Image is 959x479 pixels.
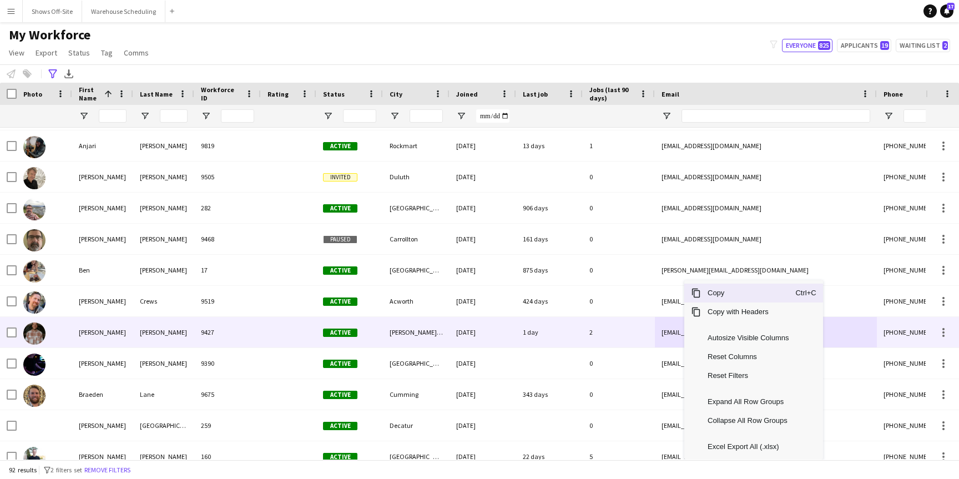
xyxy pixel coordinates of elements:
div: 1 [583,130,655,161]
span: 19 [880,41,889,50]
div: [PERSON_NAME] [133,130,194,161]
div: 161 days [516,224,583,254]
a: Tag [97,46,117,60]
div: [EMAIL_ADDRESS][DOMAIN_NAME] [655,441,877,472]
button: Waiting list2 [896,39,950,52]
div: [PERSON_NAME] [133,317,194,347]
span: 2 filters set [51,466,82,474]
div: [EMAIL_ADDRESS][DOMAIN_NAME] [655,224,877,254]
div: 9390 [194,348,261,379]
div: Crews [133,286,194,316]
span: Joined [456,90,478,98]
button: Everyone825 [782,39,832,52]
span: Last Name [140,90,173,98]
div: 9468 [194,224,261,254]
div: 0 [583,379,655,410]
div: [DATE] [450,286,516,316]
span: Comms [124,48,149,58]
img: Ashley Dennis [23,167,46,189]
button: Remove filters [82,464,133,476]
button: Shows Off-Site [23,1,82,22]
div: 0 [583,224,655,254]
input: First Name Filter Input [99,109,127,123]
div: 0 [583,255,655,285]
div: Acworth [383,286,450,316]
div: 0 [583,348,655,379]
div: 9675 [194,379,261,410]
span: Rating [267,90,289,98]
div: [PERSON_NAME] [133,193,194,223]
div: [PERSON_NAME] [72,410,133,441]
div: [PERSON_NAME] [72,348,133,379]
input: Status Filter Input [343,109,376,123]
div: [PERSON_NAME] [133,224,194,254]
div: [PERSON_NAME] [133,255,194,285]
a: Status [64,46,94,60]
div: [DATE] [450,410,516,441]
div: [DATE] [450,348,516,379]
button: Warehouse Scheduling [82,1,165,22]
span: Active [323,422,357,430]
span: City [390,90,402,98]
div: [EMAIL_ADDRESS][DOMAIN_NAME] [655,162,877,192]
span: Active [323,298,357,306]
div: Anjari [72,130,133,161]
img: Anjari Carter [23,136,46,158]
div: [EMAIL_ADDRESS][DOMAIN_NAME] [655,286,877,316]
a: View [4,46,29,60]
div: 5 [583,441,655,472]
span: Active [323,142,357,150]
span: Export [36,48,57,58]
span: Reset Columns [701,347,795,366]
button: Open Filter Menu [884,111,894,121]
div: [PERSON_NAME][GEOGRAPHIC_DATA] [383,317,450,347]
div: 259 [194,410,261,441]
div: [PERSON_NAME] [72,162,133,192]
div: [DATE] [450,317,516,347]
span: Email [662,90,679,98]
div: Ben [72,255,133,285]
input: City Filter Input [410,109,443,123]
div: 17 [194,255,261,285]
button: Open Filter Menu [390,111,400,121]
div: [DATE] [450,130,516,161]
div: [EMAIL_ADDRESS][DOMAIN_NAME] [655,410,877,441]
div: [GEOGRAPHIC_DATA] [133,410,194,441]
div: [EMAIL_ADDRESS][DOMAIN_NAME] [655,348,877,379]
button: Open Filter Menu [456,111,466,121]
div: 0 [583,410,655,441]
a: Export [31,46,62,60]
div: 906 days [516,193,583,223]
div: Braeden [72,379,133,410]
span: First Name [79,85,100,102]
div: [GEOGRAPHIC_DATA] [383,348,450,379]
div: [EMAIL_ADDRESS][DOMAIN_NAME] [655,317,877,347]
span: Workforce ID [201,85,241,102]
div: 424 days [516,286,583,316]
span: Phone [884,90,903,98]
span: Active [323,266,357,275]
span: Copy [701,284,795,302]
span: Expand All Row Groups [701,392,795,411]
div: [GEOGRAPHIC_DATA] [383,441,450,472]
span: Active [323,391,357,399]
div: [PERSON_NAME] [72,317,133,347]
div: [GEOGRAPHIC_DATA] [383,255,450,285]
span: Jobs (last 90 days) [589,85,635,102]
button: Open Filter Menu [201,111,211,121]
div: 282 [194,193,261,223]
img: Brian Damerow [23,447,46,469]
img: Braeden Lane [23,385,46,407]
a: Comms [119,46,153,60]
span: 2 [942,41,948,50]
div: [PERSON_NAME] [72,224,133,254]
div: 13 days [516,130,583,161]
div: [DATE] [450,379,516,410]
span: Photo [23,90,42,98]
button: Applicants19 [837,39,891,52]
div: [PERSON_NAME] [133,162,194,192]
div: Duluth [383,162,450,192]
input: Last Name Filter Input [160,109,188,123]
span: Reset Filters [701,366,795,385]
div: Rockmart [383,130,450,161]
